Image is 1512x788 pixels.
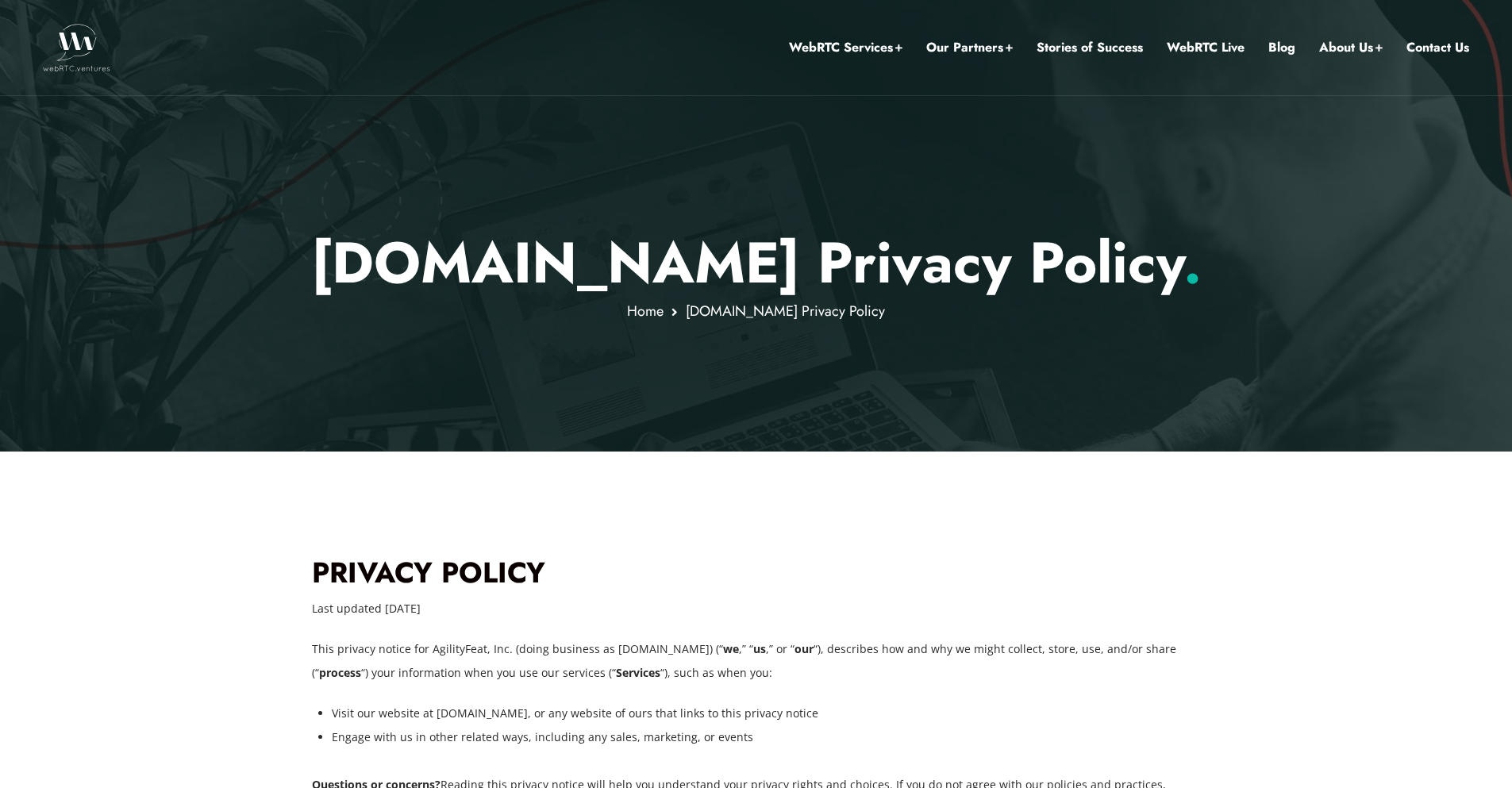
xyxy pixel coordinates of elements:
[332,725,1201,749] li: Engage with us in other related ways, including any sales, marketing, or events
[1183,221,1202,304] span: .
[616,665,660,680] strong: Services
[794,641,814,656] strong: our
[1167,37,1245,58] a: WebRTC Live
[753,641,766,656] strong: us
[319,665,361,680] strong: process
[332,702,1201,725] li: Visit our website at [DOMAIN_NAME], or any website of ours that links to this privacy notice
[686,301,885,321] span: [DOMAIN_NAME] Privacy Policy
[1406,37,1469,58] a: Contact Us
[312,637,1201,685] p: This privacy notice for AgilityFeat, Inc. (doing business as [DOMAIN_NAME]) (“ ,” “ ,” or “ “), d...
[291,229,1221,297] p: [DOMAIN_NAME] Privacy Policy
[723,641,739,656] strong: we
[312,555,1201,590] h2: PRIVACY POLICY
[1037,37,1143,58] a: Stories of Success
[43,24,110,71] img: WebRTC.ventures
[627,301,664,321] a: Home
[1268,37,1295,58] a: Blog
[312,597,1201,621] p: Last updated [DATE]
[926,37,1013,58] a: Our Partners
[789,37,902,58] a: WebRTC Services
[1319,37,1383,58] a: About Us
